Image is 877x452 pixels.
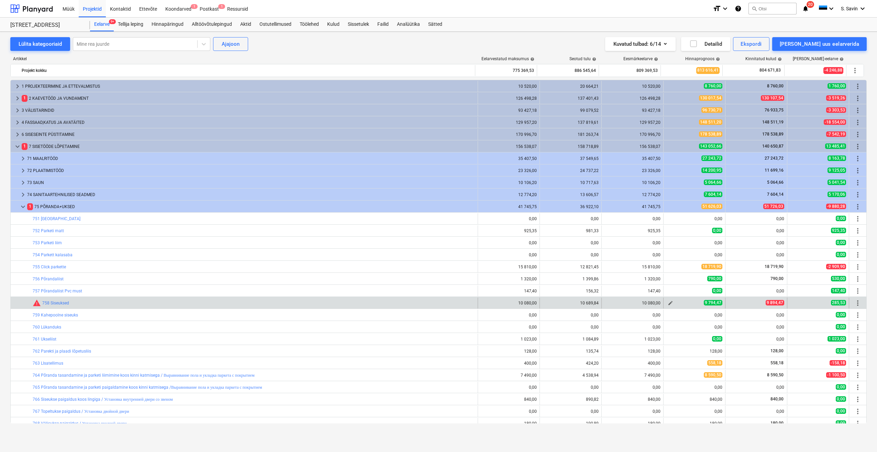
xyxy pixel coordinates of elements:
[831,300,846,305] span: 285,53
[481,337,537,342] div: 1 023,00
[770,276,784,281] span: 790,00
[591,57,596,61] span: help
[543,385,599,390] div: 0,00
[831,288,846,293] span: 147,40
[741,40,762,49] div: Ekspordi
[543,301,599,305] div: 10 689,84
[701,168,722,173] span: 14 200,95
[481,361,537,366] div: 400,00
[763,204,784,209] span: 51 726,03
[666,252,722,257] div: 0,00
[728,240,784,245] div: 0,00
[604,349,660,354] div: 128,00
[543,373,599,378] div: 4 538,94
[623,56,658,61] div: Eesmärkeelarve
[481,301,537,305] div: 10 080,00
[27,177,475,188] div: 73 SAUN
[712,288,722,293] span: 0,00
[543,337,599,342] div: 1 084,89
[605,37,676,51] button: Kuvatud tulbad:6/14
[714,57,720,61] span: help
[604,361,660,366] div: 400,00
[602,65,658,76] div: 809 369,53
[33,349,91,354] a: 762 Parekti ja plaadi lõpetusliis
[604,204,660,209] div: 41 745,75
[604,373,660,378] div: 7 490,00
[666,216,722,221] div: 0,00
[854,154,862,163] span: Rohkem tegevusi
[704,83,722,89] span: 8 760,00
[424,18,446,31] a: Sätted
[696,67,720,74] span: 813 616,41
[704,180,722,185] span: 5 064,66
[836,216,846,221] span: 0,00
[854,82,862,90] span: Rohkem tegevusi
[27,165,475,176] div: 72 PLAATIMISTÖÖD
[666,240,722,245] div: 0,00
[701,107,722,113] span: 96 730,71
[543,313,599,318] div: 0,00
[33,361,63,366] a: 763 LIsatellimus
[33,299,41,307] span: Seotud kulud ületavad prognoosi
[543,252,599,257] div: 0,00
[481,349,537,354] div: 128,00
[27,189,475,200] div: 74 SANITAARTEHNILISED SEADMED
[236,18,255,31] div: Aktid
[481,277,537,281] div: 1 320,00
[543,349,599,354] div: 135,74
[701,264,722,269] span: 18 719,90
[33,240,62,245] a: 753 Parketi liim
[543,361,599,366] div: 424,20
[27,153,475,164] div: 71 MAALRITÖÖD
[147,18,188,31] a: Hinnapäringud
[33,277,64,281] a: 756 Põrandaliist
[481,373,537,378] div: 7 490,00
[42,301,69,305] a: 758 Siseuksed
[604,96,660,101] div: 126 498,28
[33,337,56,342] a: 761 Ukseliist
[836,252,846,257] span: 0,00
[793,56,844,61] div: [PERSON_NAME]-eelarve
[699,143,722,149] span: 143 052,66
[10,22,82,29] div: [STREET_ADDRESS]
[766,180,784,185] span: 5 064,66
[27,201,475,212] div: 75 PÕRANDA+UKSED
[481,84,537,89] div: 10 520,00
[22,117,475,128] div: 4 FASSAAD,KATUS JA AVATÄITED
[681,37,730,51] button: Detailid
[613,40,667,49] div: Kuvatud tulbad : 6/14
[90,18,114,31] div: Eelarve
[854,371,862,379] span: Rohkem tegevusi
[728,385,784,390] div: 0,00
[481,204,537,209] div: 41 745,75
[33,313,78,318] a: 759 Kahepoolne siseuks
[704,372,722,378] span: 8 590,50
[689,40,722,49] div: Detailid
[604,337,660,342] div: 1 023,00
[825,143,846,149] span: 13 485,41
[766,84,784,88] span: 8 760,00
[854,323,862,331] span: Rohkem tegevusi
[109,19,116,24] span: 9+
[344,18,373,31] a: Sissetulek
[854,383,862,391] span: Rohkem tegevusi
[543,216,599,221] div: 0,00
[543,240,599,245] div: 0,00
[728,325,784,330] div: 0,00
[543,144,599,149] div: 158 718,89
[830,360,846,366] span: -158,18
[666,349,722,354] div: 128,00
[666,313,722,318] div: 0,00
[481,385,537,390] div: 0,00
[481,240,537,245] div: 0,00
[481,180,537,185] div: 10 106,20
[393,18,424,31] a: Analüütika
[668,300,673,306] span: edit
[13,106,22,115] span: keyboard_arrow_right
[728,228,784,233] div: 0,00
[831,228,846,233] span: 925,35
[543,84,599,89] div: 20 664,21
[826,372,846,378] span: -1 100,50
[481,132,537,137] div: 170 996,70
[481,96,537,101] div: 126 498,28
